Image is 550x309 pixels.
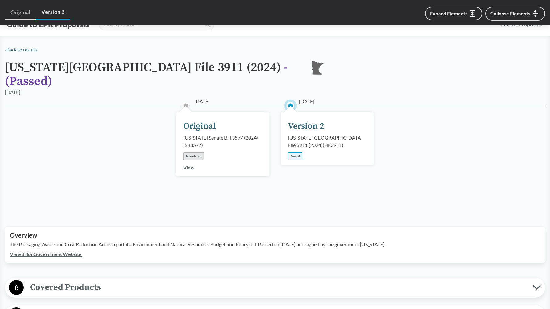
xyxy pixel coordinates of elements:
[5,88,20,96] div: [DATE]
[288,134,367,149] div: [US_STATE][GEOGRAPHIC_DATA] File 3911 (2024) ( HF3911 )
[288,152,302,160] div: Passed
[183,120,216,133] div: Original
[24,280,533,294] span: Covered Products
[194,98,210,105] span: [DATE]
[288,120,324,133] div: Version 2
[5,61,301,88] h1: [US_STATE][GEOGRAPHIC_DATA] File 3911 (2024)
[7,280,543,295] button: Covered Products
[10,232,540,239] h2: Overview
[183,152,204,160] div: Introduced
[299,98,314,105] span: [DATE]
[183,165,195,170] a: View
[5,47,38,52] a: ‹Back to results
[5,60,288,89] span: - ( Passed )
[5,6,36,20] a: Original
[425,7,482,20] button: Expand Elements
[10,251,82,257] a: ViewBillonGovernment Website
[183,134,262,149] div: [US_STATE] Senate Bill 3577 (2024) ( SB3577 )
[485,7,545,21] button: Collapse Elements
[36,5,70,20] a: Version 2
[10,241,540,248] p: The Packaging Waste and Cost Reduction Act as a part if a Environment and Natural Resources Budge...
